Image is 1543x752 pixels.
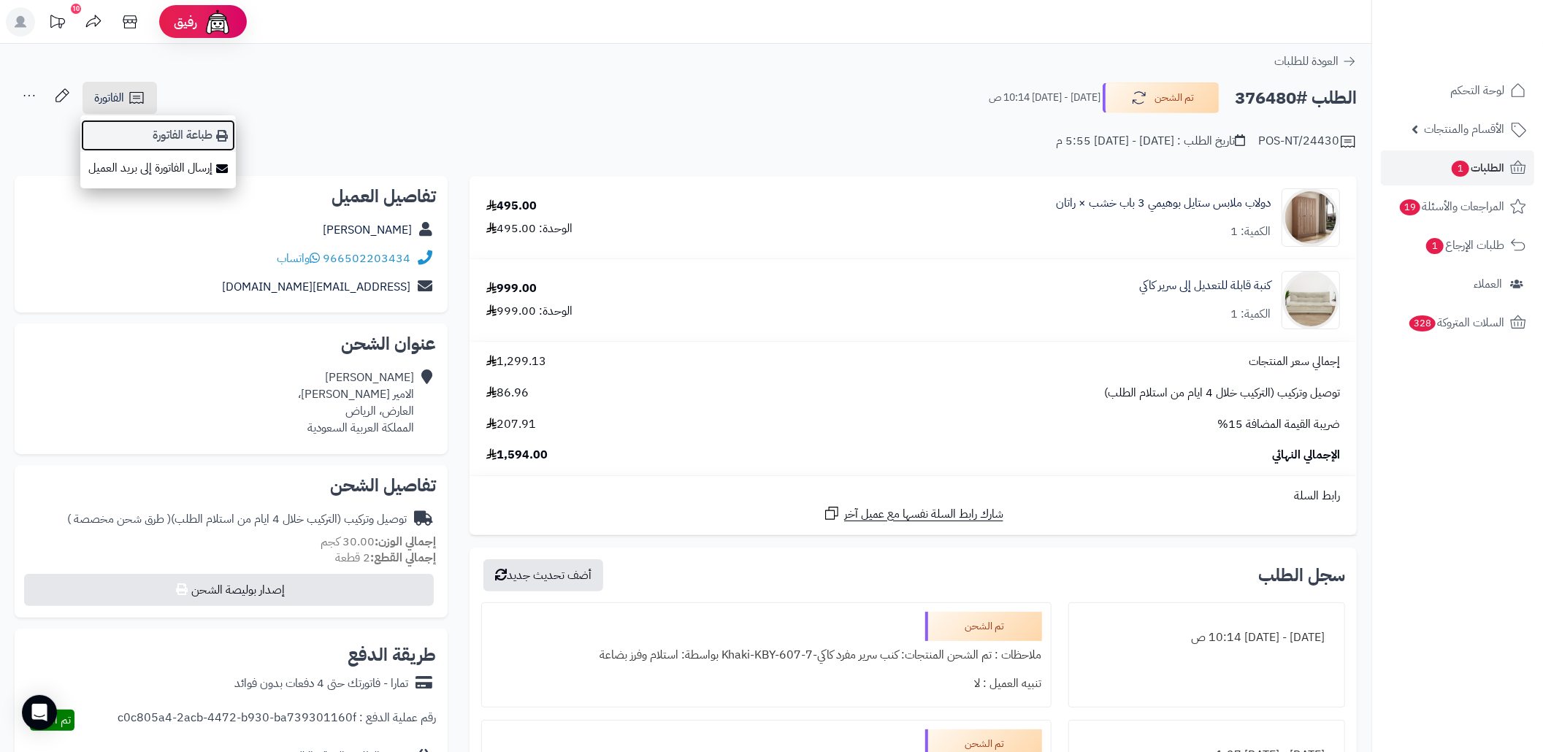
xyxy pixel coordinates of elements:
div: الوحدة: 999.00 [486,303,573,320]
span: إجمالي سعر المنتجات [1249,353,1340,370]
div: 495.00 [486,198,537,215]
button: إصدار بوليصة الشحن [24,574,434,606]
span: 1,299.13 [486,353,546,370]
a: شارك رابط السلة نفسها مع عميل آخر [823,504,1003,523]
small: 2 قطعة [335,549,436,567]
div: [DATE] - [DATE] 10:14 ص [1078,624,1336,652]
span: السلات المتروكة [1408,312,1504,333]
a: كنبة قابلة للتعديل إلى سرير كاكي [1139,277,1271,294]
small: [DATE] - [DATE] 10:14 ص [989,91,1100,105]
a: [PERSON_NAME] [323,221,412,239]
div: الكمية: 1 [1230,223,1271,240]
button: تم الشحن [1103,83,1220,113]
h2: عنوان الشحن [26,335,436,353]
strong: إجمالي الوزن: [375,533,436,550]
a: طلبات الإرجاع1 [1381,228,1534,263]
span: المراجعات والأسئلة [1398,196,1504,217]
span: شارك رابط السلة نفسها مع عميل آخر [844,506,1003,523]
span: العملاء [1474,274,1502,294]
span: رفيق [174,13,197,31]
h2: طريقة الدفع [348,646,436,664]
div: الكمية: 1 [1230,306,1271,323]
a: واتساب [277,250,320,267]
small: 30.00 كجم [321,533,436,550]
div: 999.00 [486,280,537,297]
span: 1,594.00 [486,447,548,464]
div: تمارا - فاتورتك حتى 4 دفعات بدون فوائد [234,675,408,692]
span: الفاتورة [94,89,124,107]
span: 1 [1452,161,1469,177]
h3: سجل الطلب [1258,567,1345,584]
img: ai-face.png [203,7,232,37]
span: ( طرق شحن مخصصة ) [67,510,171,528]
a: طباعة الفاتورة [80,119,236,152]
img: logo-2.png [1444,41,1529,72]
span: 86.96 [486,385,529,402]
div: POS-NT/24430 [1258,133,1357,150]
a: لوحة التحكم [1381,73,1534,108]
div: الوحدة: 495.00 [486,220,573,237]
h2: تفاصيل الشحن [26,477,436,494]
div: رابط السلة [475,488,1351,504]
a: إرسال الفاتورة إلى بريد العميل [80,152,236,185]
a: الطلبات1 [1381,150,1534,185]
span: العودة للطلبات [1274,53,1339,70]
span: الأقسام والمنتجات [1424,119,1504,139]
div: توصيل وتركيب (التركيب خلال 4 ايام من استلام الطلب) [67,511,407,528]
a: 966502203434 [323,250,410,267]
strong: إجمالي القطع: [370,549,436,567]
div: تنبيه العميل : لا [491,669,1042,698]
div: [PERSON_NAME] الامير [PERSON_NAME]، العارض، الرياض المملكة العربية السعودية [298,369,414,436]
span: توصيل وتركيب (التركيب خلال 4 ايام من استلام الطلب) [1104,385,1340,402]
span: طلبات الإرجاع [1425,235,1504,256]
h2: الطلب #376480 [1235,83,1357,113]
a: دولاب ملابس ستايل بوهيمي 3 باب خشب × راتان [1056,195,1271,212]
img: 1751531665-1-90x90.jpg [1282,271,1339,329]
span: ضريبة القيمة المضافة 15% [1217,416,1340,433]
button: أضف تحديث جديد [483,559,603,591]
a: المراجعات والأسئلة19 [1381,189,1534,224]
span: لوحة التحكم [1450,80,1504,101]
div: تاريخ الطلب : [DATE] - [DATE] 5:55 م [1056,133,1245,150]
span: 207.91 [486,416,536,433]
a: الفاتورة [83,82,157,114]
h2: تفاصيل العميل [26,188,436,205]
span: 328 [1409,315,1436,331]
div: 10 [71,4,81,14]
a: [EMAIL_ADDRESS][DOMAIN_NAME] [222,278,410,296]
span: 1 [1426,238,1444,254]
a: العودة للطلبات [1274,53,1357,70]
a: العملاء [1381,266,1534,302]
a: تحديثات المنصة [39,7,75,40]
div: ملاحظات : تم الشحن المنتجات: كنب سرير مفرد كاكي-Khaki-KBY-607-7 بواسطة: استلام وفرز بضاعة [491,641,1042,669]
div: Open Intercom Messenger [22,695,57,730]
img: 1749976485-1-90x90.jpg [1282,188,1339,247]
span: الطلبات [1450,158,1504,178]
div: رقم عملية الدفع : c0c805a4-2acb-4472-b930-ba739301160f [118,710,436,731]
span: الإجمالي النهائي [1272,447,1340,464]
a: السلات المتروكة328 [1381,305,1534,340]
span: 19 [1400,199,1420,215]
div: تم الشحن [925,612,1042,641]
